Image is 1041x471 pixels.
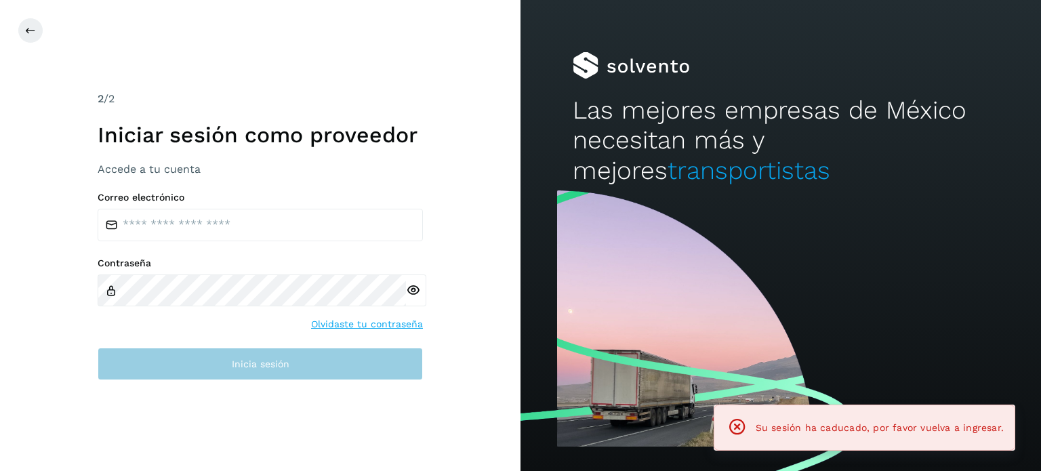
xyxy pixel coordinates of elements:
[98,192,423,203] label: Correo electrónico
[668,156,830,185] span: transportistas
[232,359,289,369] span: Inicia sesión
[573,96,989,186] h2: Las mejores empresas de México necesitan más y mejores
[98,91,423,107] div: /2
[311,317,423,331] a: Olvidaste tu contraseña
[98,92,104,105] span: 2
[98,348,423,380] button: Inicia sesión
[98,258,423,269] label: Contraseña
[756,422,1004,433] span: Su sesión ha caducado, por favor vuelva a ingresar.
[98,163,423,176] h3: Accede a tu cuenta
[98,122,423,148] h1: Iniciar sesión como proveedor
